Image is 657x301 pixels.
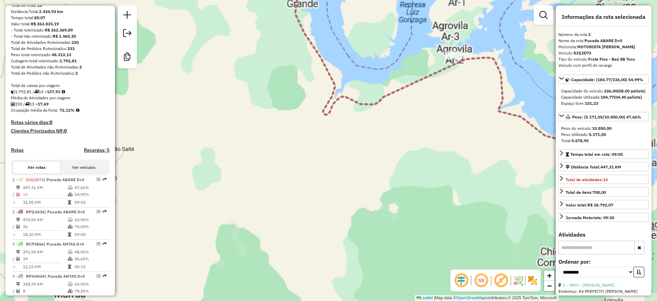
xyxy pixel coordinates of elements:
[11,27,109,33] div: - Total roteirizado:
[60,58,77,63] strong: 1.792,81
[614,95,642,100] strong: (04,40 pallets)
[633,267,644,277] button: Ordem crescente
[11,46,109,52] div: Total de Pedidos Roteirizados:
[96,210,101,214] em: Opções
[120,26,134,42] a: Exportar sessão
[74,263,107,270] td: 06:15
[53,34,76,39] strong: R$ 1.465,30
[558,75,649,84] a: Capacidade: (184,77/336,00) 54,99%
[566,215,614,221] div: Jornada Motorista: 09:30
[572,114,641,120] span: Peso: (5.171,05/10.850,00) 47,66%
[593,190,606,195] strong: 708,00
[11,89,109,95] div: 1.792,81 / 13 =
[84,147,109,153] h4: Recargas: 5
[47,89,60,94] strong: 137,91
[68,233,71,237] i: Tempo total em rota
[45,27,73,33] strong: R$ 262.369,89
[603,177,608,182] strong: 14
[23,263,67,270] td: 12,15 KM
[11,21,109,27] div: Valor total:
[12,191,16,198] td: /
[96,177,101,181] em: Opções
[558,56,649,62] div: Tipo do veículo:
[68,192,73,197] i: % de utilização da cubagem
[473,272,489,289] span: Ocultar NR
[588,32,591,37] strong: 1
[74,223,107,230] td: 74,43%
[23,223,67,230] td: 26
[558,213,649,222] a: Jornada Motorista: 09:30
[12,288,16,294] td: /
[558,231,649,238] h4: Atividades
[558,149,649,159] a: Tempo total em rota: 09:05
[23,199,67,206] td: 31,95 KM
[11,15,109,21] div: Tempo total:
[68,250,73,254] i: % de utilização do peso
[11,64,109,70] div: Total de Atividades não Roteirizadas:
[561,126,611,131] span: Peso do veículo:
[456,296,486,300] a: OpenStreetMap
[23,184,67,191] td: 447,31 KM
[434,296,435,300] span: |
[588,57,635,62] strong: Frota Fixa - Baú 8B Toco
[16,218,20,222] i: Distância Total
[585,101,598,106] strong: 151,23
[31,21,59,26] strong: R$ 263.835,19
[11,108,58,113] span: Ocupação média da frota:
[570,152,623,157] span: Tempo total em rota: 09:05
[74,281,107,288] td: 63,93%
[558,44,649,50] div: Motorista:
[26,177,44,182] span: SJQ2D73
[11,39,109,46] div: Total de Atividades Roteirizadas:
[513,275,524,286] img: Fluxo de ruas
[11,52,109,58] div: Peso total roteirizado:
[601,95,614,100] strong: 184,77
[584,38,622,43] strong: Puxada ABARE D+0
[74,249,107,255] td: 48,05%
[68,257,73,261] i: % de utilização da cubagem
[50,119,52,125] strong: 0
[75,71,78,76] strong: 2
[34,15,45,20] strong: 85:07
[558,62,649,68] div: Veículo com perfil de recarga
[74,184,107,191] td: 47,66%
[74,255,107,262] td: 56,65%
[44,177,84,182] span: | Puxada ABARE D+0
[558,14,649,20] h4: Informações da rota selecionada
[592,126,611,131] strong: 10.850,00
[26,241,44,247] span: RCP5E66
[25,102,29,106] i: Total de rotas
[574,50,591,55] strong: SJQ2D73
[23,231,67,238] td: 18,10 KM
[44,209,85,214] span: | Puxada ABARE D+0
[577,44,635,49] strong: MOTORISTA [PERSON_NAME]
[64,128,67,134] strong: 0
[13,162,60,173] button: Ver rotas
[446,52,463,59] div: Atividade não roteirizada - MARINEIDE DE MELO GO
[45,274,85,279] span: | Puxada ANTAS D+0
[60,108,75,113] strong: 72,12%
[547,281,552,290] span: −
[38,101,49,106] strong: 17,69
[16,186,20,190] i: Distância Total
[11,147,24,153] h4: Rotas
[558,200,649,209] a: Valor total:R$ 28.792,07
[103,274,107,278] em: Rota exportada
[561,88,646,94] div: Capacidade do veículo:
[103,210,107,214] em: Rota exportada
[68,225,73,229] i: % de utilização da cubagem
[74,199,107,206] td: 09:05
[12,177,84,182] span: 1 -
[96,242,101,246] em: Opções
[26,274,45,279] span: RPH0H69
[68,200,71,204] i: Tempo total em rota
[23,216,67,223] td: 470,59 KM
[12,231,16,238] td: =
[96,274,101,278] em: Opções
[11,102,15,106] i: Total de Atividades
[23,191,67,198] td: 14
[11,120,109,125] h4: Rotas vários dias:
[11,9,109,15] div: Distância Total:
[16,282,20,286] i: Distância Total
[11,2,109,9] div: Total de rotas:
